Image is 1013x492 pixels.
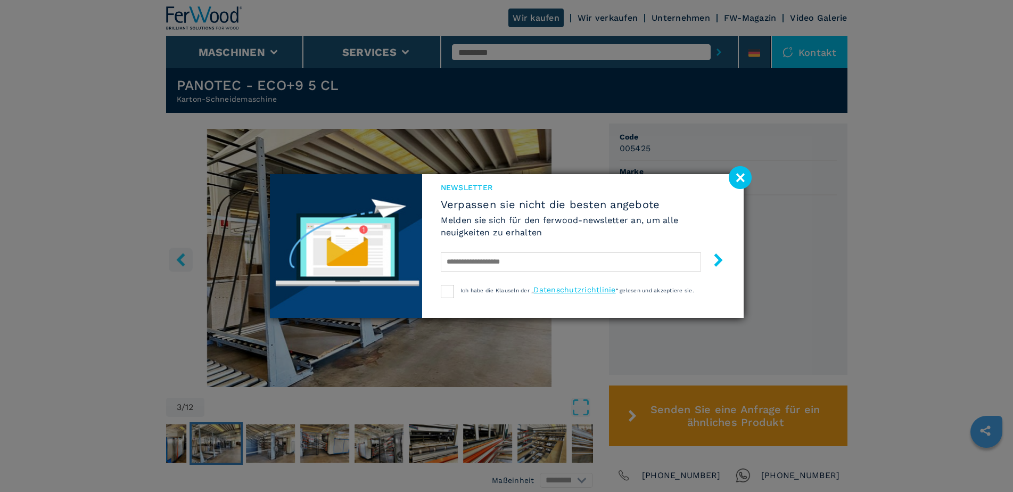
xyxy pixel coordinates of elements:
[270,174,422,318] img: Newsletter image
[533,285,615,294] a: Datenschutzrichtlinie
[441,182,725,193] span: Newsletter
[441,214,725,239] h6: Melden sie sich für den ferwood-newsletter an, um alle neuigkeiten zu erhalten
[460,288,534,293] span: Ich habe die Klauseln der „
[441,198,725,211] span: Verpassen sie nicht die besten angebote
[616,288,694,293] span: “ gelesen und akzeptiere sie.
[701,249,725,274] button: submit-button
